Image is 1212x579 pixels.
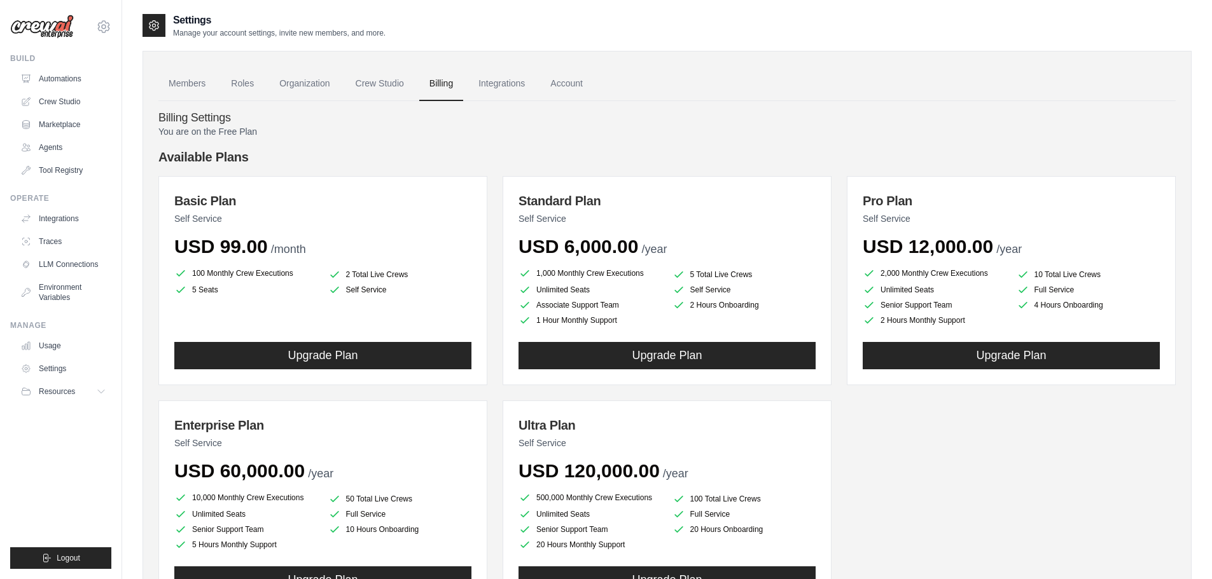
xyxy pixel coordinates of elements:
a: Traces [15,231,111,252]
li: Unlimited Seats [174,508,318,521]
li: Senior Support Team [863,299,1007,311]
a: Crew Studio [15,92,111,112]
li: 20 Hours Monthly Support [519,538,662,551]
span: USD 6,000.00 [519,236,638,257]
li: Full Service [1017,283,1160,296]
span: /year [996,243,1022,255]
span: USD 120,000.00 [519,460,660,481]
button: Logout [10,547,111,569]
span: USD 12,000.00 [863,236,993,257]
h3: Basic Plan [174,192,471,210]
li: 5 Total Live Crews [672,268,816,281]
li: 1,000 Monthly Crew Executions [519,266,662,281]
div: Manage [10,320,111,330]
li: Full Service [328,508,472,521]
li: 100 Monthly Crew Executions [174,266,318,281]
a: Marketplace [15,114,111,135]
div: Operate [10,193,111,203]
li: 4 Hours Onboarding [1017,299,1160,311]
span: Resources [39,386,75,397]
li: Unlimited Seats [863,283,1007,296]
li: Associate Support Team [519,299,662,311]
li: 100 Total Live Crews [672,493,816,505]
li: Senior Support Team [519,523,662,536]
span: /month [271,243,306,255]
a: LLM Connections [15,254,111,275]
a: Organization [269,67,340,101]
span: /year [663,467,688,480]
li: 2 Total Live Crews [328,268,472,281]
a: Crew Studio [345,67,414,101]
div: Build [10,53,111,64]
span: /year [641,243,667,255]
h2: Settings [173,13,386,28]
a: Billing [419,67,463,101]
li: 50 Total Live Crews [328,493,472,505]
li: Self Service [328,283,472,296]
img: Logo [10,15,74,39]
button: Upgrade Plan [174,342,471,369]
li: 2 Hours Onboarding [672,299,816,311]
a: Environment Variables [15,277,111,308]
li: Self Service [672,283,816,296]
li: 5 Hours Monthly Support [174,538,318,551]
a: Automations [15,69,111,89]
p: You are on the Free Plan [158,125,1176,138]
a: Integrations [15,208,111,229]
button: Resources [15,381,111,402]
li: 5 Seats [174,283,318,296]
a: Agents [15,137,111,158]
span: Logout [57,553,80,563]
h3: Pro Plan [863,192,1160,210]
a: Settings [15,358,111,379]
p: Self Service [519,437,816,449]
a: Integrations [468,67,535,101]
a: Members [158,67,216,101]
a: Account [540,67,593,101]
span: USD 60,000.00 [174,460,305,481]
p: Self Service [174,212,471,225]
li: 500,000 Monthly Crew Executions [519,490,662,505]
p: Self Service [863,212,1160,225]
h4: Billing Settings [158,111,1176,125]
li: 1 Hour Monthly Support [519,314,662,327]
button: Upgrade Plan [519,342,816,369]
button: Upgrade Plan [863,342,1160,369]
h3: Enterprise Plan [174,416,471,434]
p: Self Service [519,212,816,225]
li: 10 Hours Onboarding [328,523,472,536]
span: /year [308,467,333,480]
li: 2,000 Monthly Crew Executions [863,266,1007,281]
li: 20 Hours Onboarding [672,523,816,536]
a: Usage [15,336,111,356]
p: Manage your account settings, invite new members, and more. [173,28,386,38]
p: Self Service [174,437,471,449]
li: Full Service [672,508,816,521]
li: 10 Total Live Crews [1017,268,1160,281]
li: Senior Support Team [174,523,318,536]
li: Unlimited Seats [519,508,662,521]
span: USD 99.00 [174,236,268,257]
h4: Available Plans [158,148,1176,166]
a: Roles [221,67,264,101]
h3: Standard Plan [519,192,816,210]
h3: Ultra Plan [519,416,816,434]
a: Tool Registry [15,160,111,181]
li: 10,000 Monthly Crew Executions [174,490,318,505]
li: Unlimited Seats [519,283,662,296]
li: 2 Hours Monthly Support [863,314,1007,327]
